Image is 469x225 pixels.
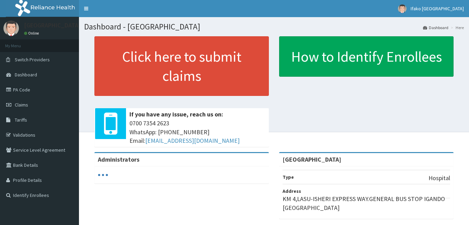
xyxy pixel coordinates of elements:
[283,174,294,180] b: Type
[98,170,108,180] svg: audio-loading
[283,195,450,212] p: KM 4,LASU-ISHERI EXPRESS WAY.GENERAL BUS STOP IGANDO [GEOGRAPHIC_DATA]
[283,188,301,194] b: Address
[423,25,448,30] a: Dashboard
[411,5,464,12] span: Ifako [GEOGRAPHIC_DATA]
[24,31,41,36] a: Online
[3,21,19,36] img: User Image
[449,25,464,30] li: Here
[145,137,240,145] a: [EMAIL_ADDRESS][DOMAIN_NAME]
[279,36,454,77] a: How to Identify Enrollees
[15,117,27,123] span: Tariffs
[24,22,81,28] p: [GEOGRAPHIC_DATA]
[15,102,28,108] span: Claims
[283,155,341,163] strong: [GEOGRAPHIC_DATA]
[398,4,407,13] img: User Image
[15,72,37,78] span: Dashboard
[94,36,269,96] a: Click here to submit claims
[15,57,50,63] span: Switch Providers
[98,155,139,163] b: Administrators
[129,110,223,118] b: If you have any issue, reach us on:
[84,22,464,31] h1: Dashboard - [GEOGRAPHIC_DATA]
[428,174,450,183] p: Hospital
[129,119,265,145] span: 0700 7354 2623 WhatsApp: [PHONE_NUMBER] Email:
